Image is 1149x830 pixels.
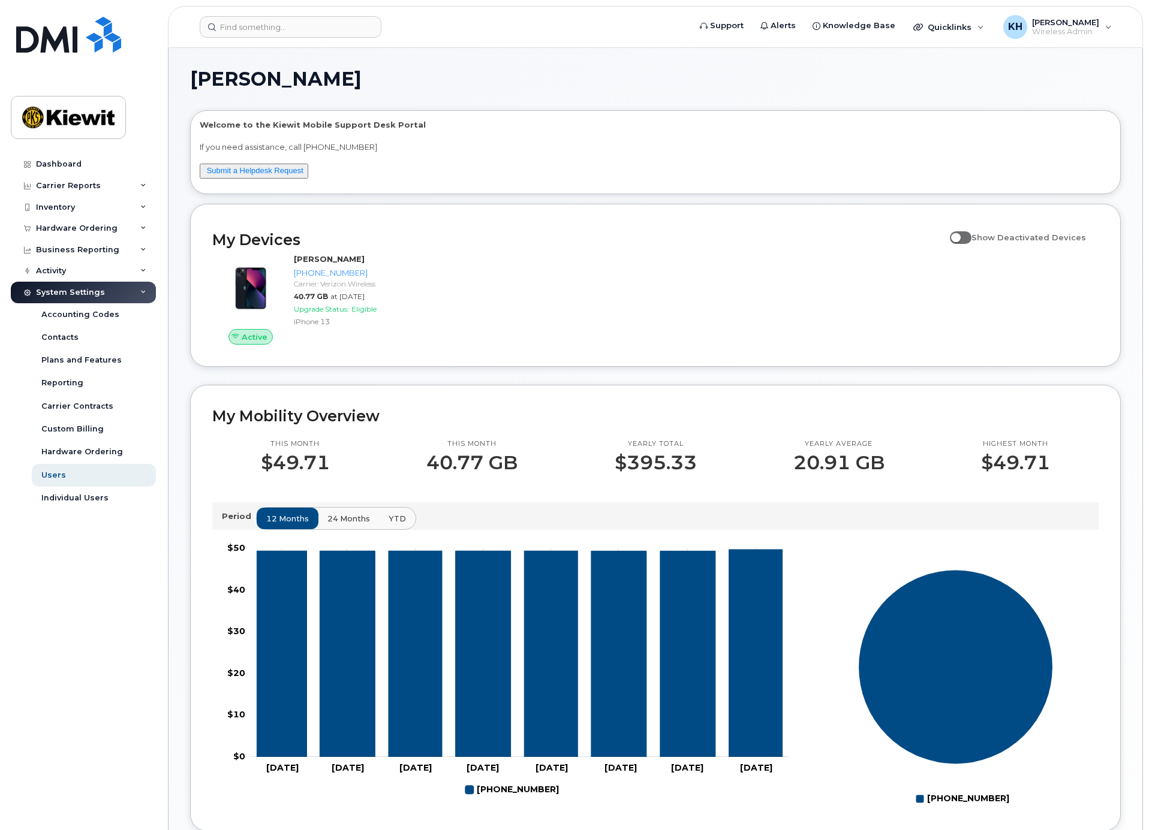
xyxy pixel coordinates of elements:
[294,279,419,289] div: Carrier: Verizon Wireless
[227,542,789,800] g: Chart
[222,511,256,522] p: Period
[426,439,518,449] p: This month
[227,542,245,553] tspan: $50
[793,439,885,449] p: Yearly average
[465,780,559,800] g: Legend
[242,331,267,343] span: Active
[615,439,697,449] p: Yearly total
[605,762,637,773] tspan: [DATE]
[950,226,959,236] input: Show Deactivated Devices
[294,267,419,279] div: [PHONE_NUMBER]
[212,253,423,345] a: Active[PERSON_NAME][PHONE_NUMBER]Carrier: Verizon Wireless40.77 GBat [DATE]Upgrade Status:Eligibl...
[615,452,697,473] p: $395.33
[261,439,330,449] p: This month
[327,513,370,524] span: 24 months
[332,762,364,773] tspan: [DATE]
[916,789,1009,809] g: Legend
[426,452,518,473] p: 40.77 GB
[294,304,349,313] span: Upgrade Status:
[200,141,1111,153] p: If you need assistance, call [PHONE_NUMBER]
[740,762,772,773] tspan: [DATE]
[465,780,559,800] g: 808-640-9872
[981,439,1050,449] p: Highest month
[294,254,365,264] strong: [PERSON_NAME]
[536,762,568,773] tspan: [DATE]
[389,513,406,524] span: YTD
[858,570,1053,809] g: Chart
[200,119,1111,131] p: Welcome to the Kiewit Mobile Support Desk Portal
[294,292,328,301] span: 40.77 GB
[227,668,245,678] tspan: $20
[330,292,365,301] span: at [DATE]
[1097,778,1140,821] iframe: Messenger Launcher
[227,584,245,595] tspan: $40
[467,762,499,773] tspan: [DATE]
[233,751,245,762] tspan: $0
[257,550,782,757] g: 808-640-9872
[400,762,432,773] tspan: [DATE]
[981,452,1050,473] p: $49.71
[261,452,330,473] p: $49.71
[294,316,419,327] div: iPhone 13
[227,626,245,636] tspan: $30
[858,570,1053,765] g: Series
[793,452,885,473] p: 20.91 GB
[190,70,362,88] span: [PERSON_NAME]
[672,762,704,773] tspan: [DATE]
[222,259,279,317] img: image20231002-3703462-1ig824h.jpeg
[971,233,1086,242] span: Show Deactivated Devices
[266,762,299,773] tspan: [DATE]
[212,407,1099,425] h2: My Mobility Overview
[351,304,377,313] span: Eligible
[227,710,245,720] tspan: $10
[207,166,303,175] a: Submit a Helpdesk Request
[212,231,944,249] h2: My Devices
[200,164,308,179] button: Submit a Helpdesk Request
